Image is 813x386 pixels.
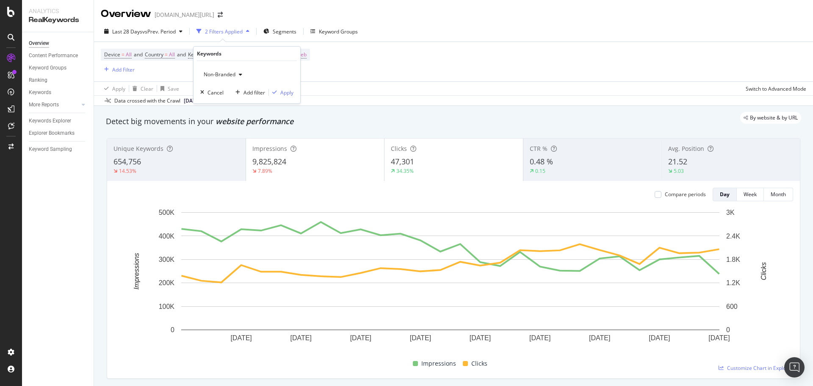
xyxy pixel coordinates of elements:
[145,51,163,58] span: Country
[29,64,66,72] div: Keyword Groups
[719,364,793,372] a: Customize Chart in Explorer
[530,144,548,153] span: CTR %
[114,97,180,105] div: Data crossed with the Crawl
[126,49,132,61] span: All
[726,232,740,239] text: 2.4K
[29,129,88,138] a: Explorer Bookmarks
[530,156,553,167] span: 0.48 %
[101,64,135,75] button: Add Filter
[726,279,740,286] text: 1.2K
[113,156,141,167] span: 654,756
[134,51,143,58] span: and
[252,156,286,167] span: 9,825,824
[764,188,793,201] button: Month
[252,144,287,153] span: Impressions
[169,49,175,61] span: All
[200,68,246,81] button: Non-Branded
[142,28,176,35] span: vs Prev. Period
[529,334,550,342] text: [DATE]
[726,209,735,216] text: 3K
[114,208,787,355] div: A chart.
[200,71,235,78] span: Non-Branded
[243,89,265,96] div: Add filter
[771,191,786,198] div: Month
[133,253,140,289] text: Impressions
[29,117,88,125] a: Keywords Explorer
[260,25,300,38] button: Segments
[188,51,211,58] span: Keywords
[535,167,545,175] div: 0.15
[29,76,88,85] a: Ranking
[29,100,59,109] div: More Reports
[674,167,684,175] div: 5.03
[744,191,757,198] div: Week
[29,117,71,125] div: Keywords Explorer
[720,191,730,198] div: Day
[410,334,431,342] text: [DATE]
[159,279,175,286] text: 200K
[29,88,51,97] div: Keywords
[122,51,124,58] span: =
[29,39,49,48] div: Overview
[740,112,801,124] div: legacy label
[159,209,175,216] text: 500K
[197,50,221,57] div: Keywords
[396,167,414,175] div: 34.35%
[205,28,243,35] div: 2 Filters Applied
[207,89,224,96] div: Cancel
[104,51,120,58] span: Device
[750,115,798,120] span: By website & by URL
[218,12,223,18] div: arrow-right-arrow-left
[155,11,214,19] div: [DOMAIN_NAME][URL]
[159,303,175,310] text: 100K
[726,303,738,310] text: 600
[159,232,175,239] text: 400K
[589,334,610,342] text: [DATE]
[141,85,153,92] div: Clear
[391,156,414,167] span: 47,301
[230,334,252,342] text: [DATE]
[726,256,740,263] text: 1.8K
[29,88,88,97] a: Keywords
[471,358,487,369] span: Clicks
[29,76,47,85] div: Ranking
[232,88,265,97] button: Add filter
[737,188,764,201] button: Week
[746,85,806,92] div: Switch to Advanced Mode
[119,167,136,175] div: 14.53%
[668,144,704,153] span: Avg. Position
[391,144,407,153] span: Clicks
[112,66,135,73] div: Add Filter
[112,85,125,92] div: Apply
[350,334,371,342] text: [DATE]
[742,82,806,95] button: Switch to Advanced Mode
[101,82,125,95] button: Apply
[29,129,75,138] div: Explorer Bookmarks
[269,88,293,97] button: Apply
[29,100,79,109] a: More Reports
[197,88,224,97] button: Cancel
[159,256,175,263] text: 300K
[112,28,142,35] span: Last 28 Days
[258,167,272,175] div: 7.89%
[29,145,88,154] a: Keyword Sampling
[280,89,293,96] div: Apply
[184,97,200,105] span: 2025 Sep. 10th
[180,96,210,106] button: [DATE]
[296,49,307,61] span: Web
[101,7,151,21] div: Overview
[29,51,88,60] a: Content Performance
[29,145,72,154] div: Keyword Sampling
[29,7,87,15] div: Analytics
[29,39,88,48] a: Overview
[784,357,805,378] div: Open Intercom Messenger
[177,51,186,58] span: and
[113,144,163,153] span: Unique Keywords
[713,188,737,201] button: Day
[319,28,358,35] div: Keyword Groups
[649,334,670,342] text: [DATE]
[668,156,687,167] span: 21.52
[29,51,78,60] div: Content Performance
[760,262,767,280] text: Clicks
[708,334,730,342] text: [DATE]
